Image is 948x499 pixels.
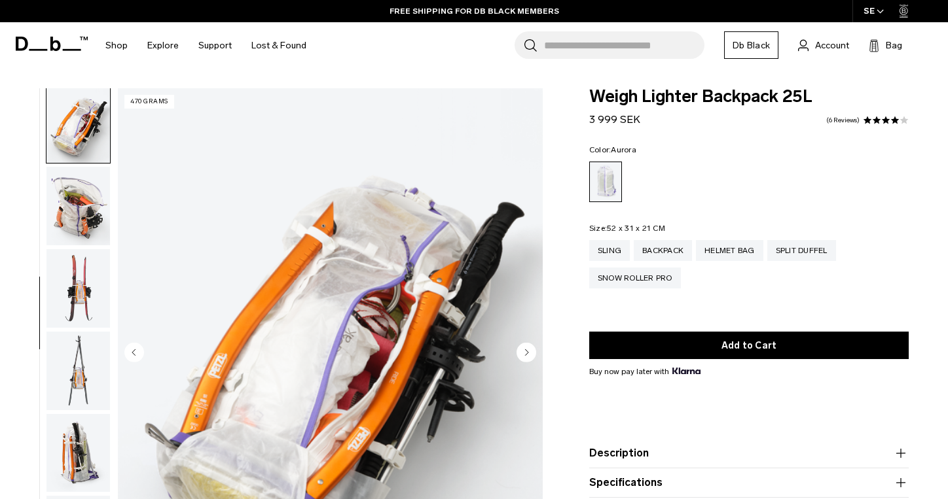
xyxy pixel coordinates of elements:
[589,475,909,490] button: Specifications
[251,22,306,69] a: Lost & Found
[696,240,763,261] a: Helmet Bag
[589,162,622,202] a: Aurora
[589,240,630,261] a: Sling
[46,167,110,245] img: Weigh_Lighter_Backpack_25L_7.png
[589,88,909,105] span: Weigh Lighter Backpack 25L
[611,145,636,154] span: Aurora
[589,445,909,461] button: Description
[634,240,692,261] a: Backpack
[826,117,860,124] a: 6 reviews
[46,413,111,493] button: Weigh_Lighter_Backpack_25L_10.png
[589,113,640,126] span: 3 999 SEK
[46,84,110,163] img: Weigh_Lighter_Backpack_25L_6.png
[96,22,316,69] nav: Main Navigation
[46,331,111,411] button: Weigh_Lighter_Backpack_25L_9.png
[724,31,778,59] a: Db Black
[798,37,849,53] a: Account
[886,39,902,52] span: Bag
[517,342,536,364] button: Next slide
[46,84,111,163] button: Weigh_Lighter_Backpack_25L_6.png
[46,414,110,492] img: Weigh_Lighter_Backpack_25L_10.png
[672,368,701,374] img: {"height" => 20, "alt" => "Klarna"}
[589,366,701,377] span: Buy now pay later with
[124,95,174,109] p: 470 grams
[607,224,665,233] span: 52 x 31 x 21 CM
[589,267,681,288] a: Snow Roller Pro
[767,240,836,261] a: Split Duffel
[147,22,179,69] a: Explore
[869,37,902,53] button: Bag
[46,166,111,246] button: Weigh_Lighter_Backpack_25L_7.png
[589,332,909,359] button: Add to Cart
[46,332,110,410] img: Weigh_Lighter_Backpack_25L_9.png
[46,249,110,328] img: Weigh_Lighter_Backpack_25L_8.png
[198,22,232,69] a: Support
[390,5,559,17] a: FREE SHIPPING FOR DB BLACK MEMBERS
[815,39,849,52] span: Account
[105,22,128,69] a: Shop
[589,224,665,232] legend: Size:
[124,342,144,364] button: Previous slide
[46,249,111,328] button: Weigh_Lighter_Backpack_25L_8.png
[589,146,636,154] legend: Color:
